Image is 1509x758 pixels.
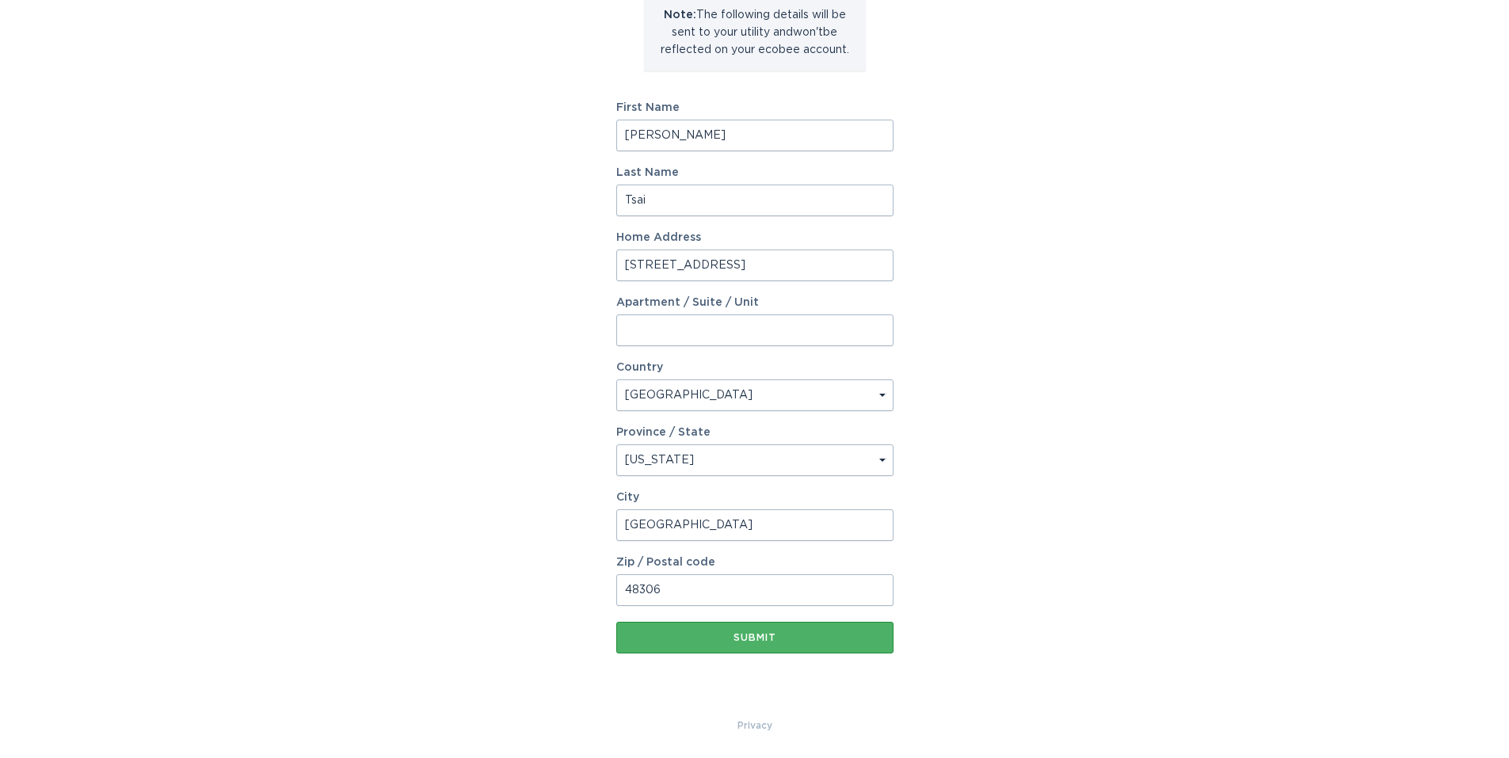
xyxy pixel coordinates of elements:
label: Province / State [616,427,711,438]
a: Privacy Policy & Terms of Use [737,717,772,734]
label: City [616,492,894,503]
strong: Note: [664,10,696,21]
div: Submit [624,633,886,642]
button: Submit [616,622,894,653]
label: Home Address [616,232,894,243]
p: The following details will be sent to your utility and won't be reflected on your ecobee account. [656,6,854,59]
label: First Name [616,102,894,113]
label: Country [616,362,663,373]
label: Apartment / Suite / Unit [616,297,894,308]
label: Zip / Postal code [616,557,894,568]
label: Last Name [616,167,894,178]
